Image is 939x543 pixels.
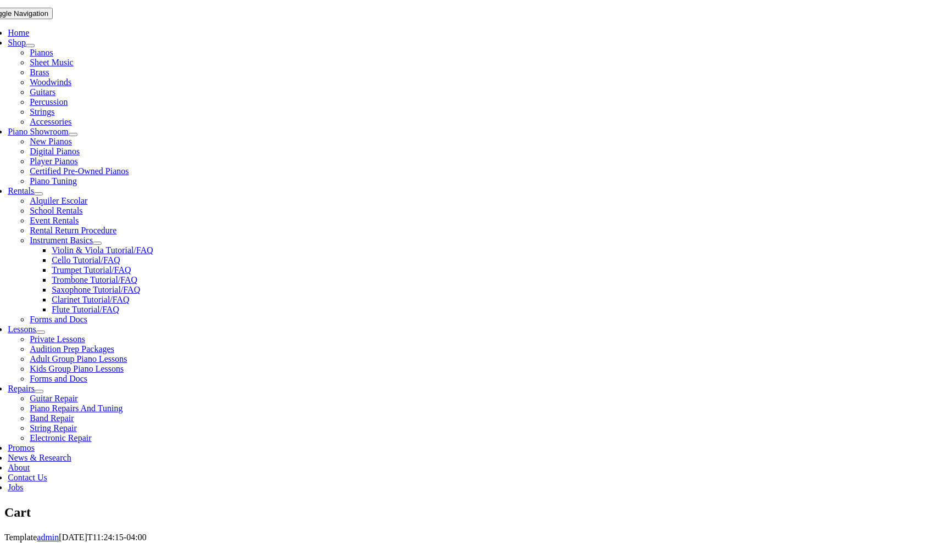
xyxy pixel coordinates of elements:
[37,533,59,542] a: admin
[52,265,131,275] a: Trumpet Tutorial/FAQ
[30,216,79,225] a: Event Rentals
[30,404,122,413] a: Piano Repairs And Tuning
[30,48,53,57] a: Pianos
[30,344,114,354] a: Audition Prep Packages
[52,285,140,294] a: Saxophone Tutorial/FAQ
[8,443,35,452] a: Promos
[30,137,72,146] a: New Pianos
[8,324,36,334] a: Lessons
[30,68,49,77] a: Brass
[30,413,74,423] a: Band Repair
[30,107,54,116] a: Strings
[30,226,116,235] span: Rental Return Procedure
[52,255,120,265] a: Cello Tutorial/FAQ
[8,186,34,195] a: Rentals
[34,192,43,195] button: Open submenu of Rentals
[26,44,35,47] button: Open submenu of Shop
[93,242,102,245] button: Open submenu of Instrument Basics
[8,453,71,462] a: News & Research
[30,364,124,373] a: Kids Group Piano Lessons
[8,463,30,472] a: About
[30,87,55,97] a: Guitars
[35,390,43,393] button: Open submenu of Repairs
[30,196,87,205] a: Alquiler Escolar
[30,394,78,403] a: Guitar Repair
[52,245,153,255] a: Violin & Viola Tutorial/FAQ
[8,127,69,136] span: Piano Showroom
[30,354,127,363] a: Adult Group Piano Lessons
[30,77,71,87] a: Woodwinds
[8,38,26,47] a: Shop
[30,315,87,324] a: Forms and Docs
[52,305,119,314] a: Flute Tutorial/FAQ
[30,166,128,176] a: Certified Pre-Owned Pianos
[69,133,77,136] button: Open submenu of Piano Showroom
[36,331,45,334] button: Open submenu of Lessons
[8,473,47,482] a: Contact Us
[4,503,935,522] section: Page Title Bar
[8,384,35,393] a: Repairs
[52,275,137,284] a: Trombone Tutorial/FAQ
[30,423,77,433] a: String Repair
[30,58,74,67] a: Sheet Music
[30,147,80,156] a: Digital Pianos
[4,503,935,522] h1: Cart
[30,433,91,443] a: Electronic Repair
[30,236,93,245] a: Instrument Basics
[52,295,130,304] a: Clarinet Tutorial/FAQ
[30,374,87,383] a: Forms and Docs
[8,28,29,37] a: Home
[30,117,71,126] a: Accessories
[30,156,78,166] a: Player Pianos
[30,206,82,215] a: School Rentals
[59,533,146,542] span: [DATE]T11:24:15-04:00
[30,334,85,344] a: Private Lessons
[30,97,68,107] a: Percussion
[8,483,23,492] a: Jobs
[30,176,77,186] a: Piano Tuning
